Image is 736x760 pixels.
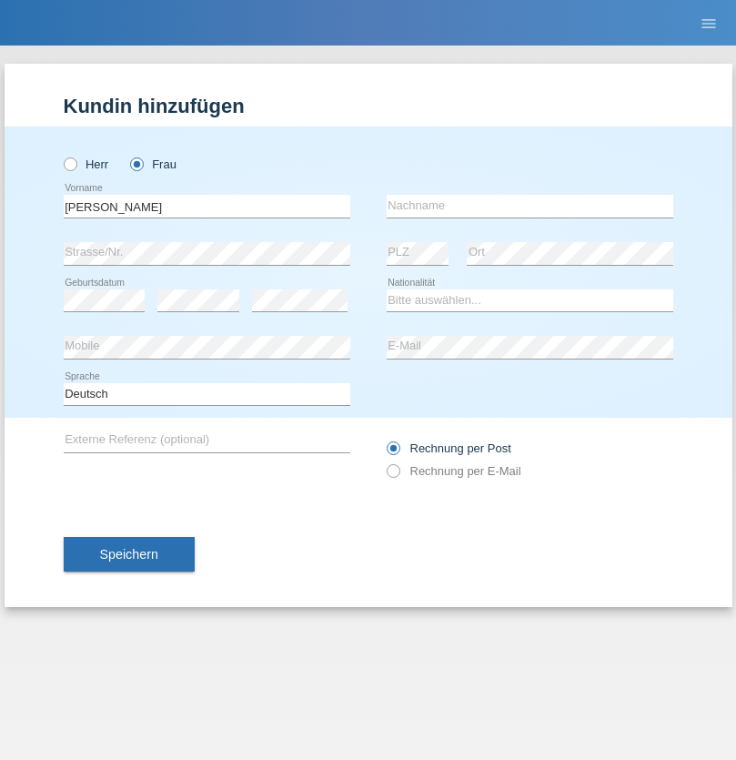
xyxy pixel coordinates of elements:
[64,95,673,117] h1: Kundin hinzufügen
[130,157,176,171] label: Frau
[691,17,727,28] a: menu
[387,464,521,478] label: Rechnung per E-Mail
[100,547,158,562] span: Speichern
[387,441,511,455] label: Rechnung per Post
[64,157,109,171] label: Herr
[700,15,718,33] i: menu
[64,537,195,572] button: Speichern
[387,441,398,464] input: Rechnung per Post
[387,464,398,487] input: Rechnung per E-Mail
[64,157,76,169] input: Herr
[130,157,142,169] input: Frau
